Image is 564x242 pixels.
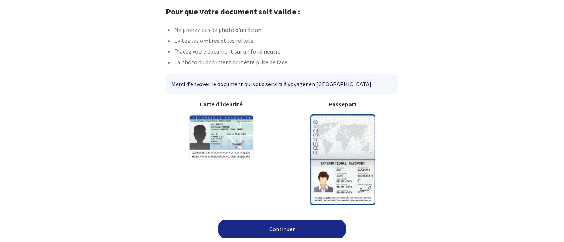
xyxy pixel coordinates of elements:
li: Ne prenez pas de photo d’un écran [174,25,398,36]
b: Carte d'identité [166,100,276,109]
li: Évitez les ombres et les reflets [174,36,398,47]
img: illuCNI.svg [189,114,254,160]
li: La photo du document doit être prise de face [174,58,398,68]
div: Merci d’envoyer le document qui vous servira à voyager en [GEOGRAPHIC_DATA]. [166,74,398,94]
img: illuPasseport.svg [310,114,375,205]
b: Passeport [288,100,398,109]
a: Continuer [218,220,346,238]
h1: Pour que votre document soit valide : [166,7,398,16]
li: Placez votre document sur un fond neutre [174,47,398,58]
